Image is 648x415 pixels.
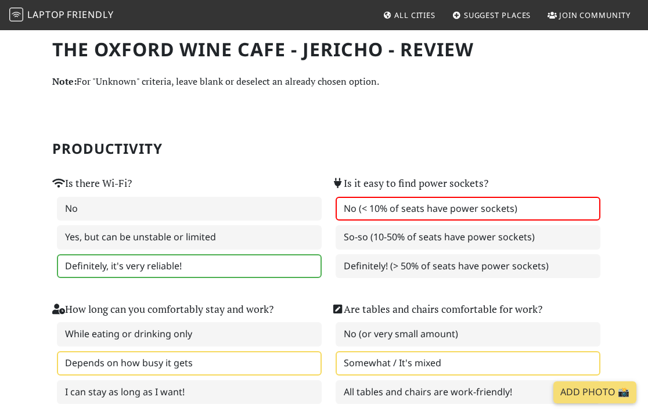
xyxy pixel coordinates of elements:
strong: Note: [52,75,77,88]
label: Is there Wi-Fi? [52,175,132,192]
span: Friendly [67,8,113,21]
label: Definitely! (> 50% of seats have power sockets) [336,254,600,279]
a: Join Community [543,5,635,26]
h1: The Oxford Wine Cafe - Jericho - Review [52,38,596,60]
label: So-so (10-50% of seats have power sockets) [336,225,600,250]
label: Definitely, it's very reliable! [57,254,322,279]
label: No (or very small amount) [336,322,600,347]
span: Suggest Places [464,10,531,20]
a: LaptopFriendly LaptopFriendly [9,5,114,26]
span: All Cities [394,10,435,20]
img: LaptopFriendly [9,8,23,21]
label: While eating or drinking only [57,322,322,347]
label: Yes, but can be unstable or limited [57,225,322,250]
label: How long can you comfortably stay and work? [52,301,273,317]
a: Add Photo 📸 [553,381,636,403]
h2: Productivity [52,140,596,157]
a: Suggest Places [448,5,536,26]
a: All Cities [378,5,440,26]
label: Is it easy to find power sockets? [331,175,488,192]
label: I can stay as long as I want! [57,380,322,405]
span: Join Community [559,10,631,20]
label: All tables and chairs are work-friendly! [336,380,600,405]
p: For "Unknown" criteria, leave blank or deselect an already chosen option. [52,74,596,89]
span: Laptop [27,8,65,21]
label: Somewhat / It's mixed [336,351,600,376]
label: Depends on how busy it gets [57,351,322,376]
label: Are tables and chairs comfortable for work? [331,301,542,317]
label: No (< 10% of seats have power sockets) [336,197,600,221]
label: No [57,197,322,221]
